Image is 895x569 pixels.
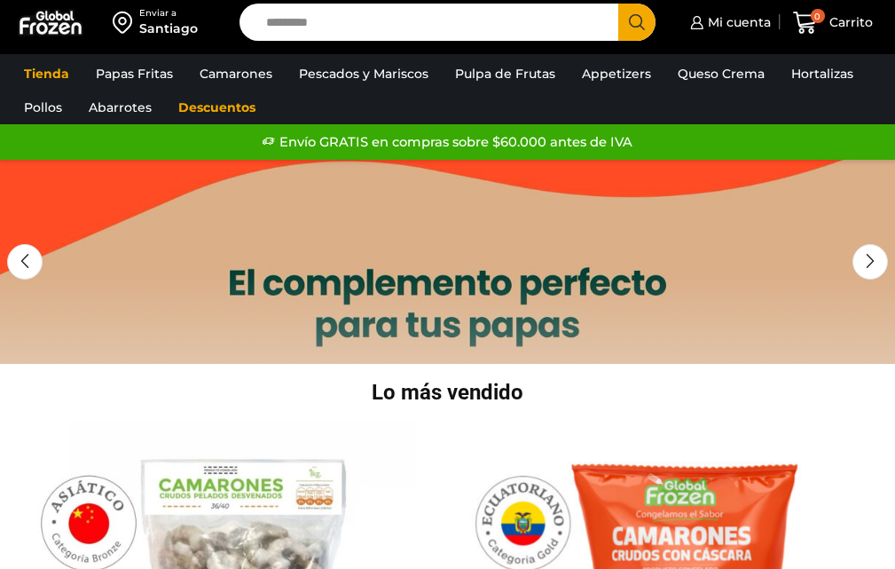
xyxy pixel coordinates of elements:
[618,4,656,41] button: Search button
[782,57,862,91] a: Hortalizas
[446,57,564,91] a: Pulpa de Frutas
[169,91,264,124] a: Descuentos
[139,7,198,20] div: Enviar a
[80,91,161,124] a: Abarrotes
[113,7,139,37] img: address-field-icon.svg
[573,57,660,91] a: Appetizers
[139,20,198,37] div: Santiago
[191,57,281,91] a: Camarones
[290,57,437,91] a: Pescados y Mariscos
[15,57,78,91] a: Tienda
[87,57,182,91] a: Papas Fritas
[686,4,771,40] a: Mi cuenta
[825,13,873,31] span: Carrito
[811,9,825,23] span: 0
[703,13,771,31] span: Mi cuenta
[669,57,773,91] a: Queso Crema
[789,2,877,43] a: 0 Carrito
[15,91,71,124] a: Pollos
